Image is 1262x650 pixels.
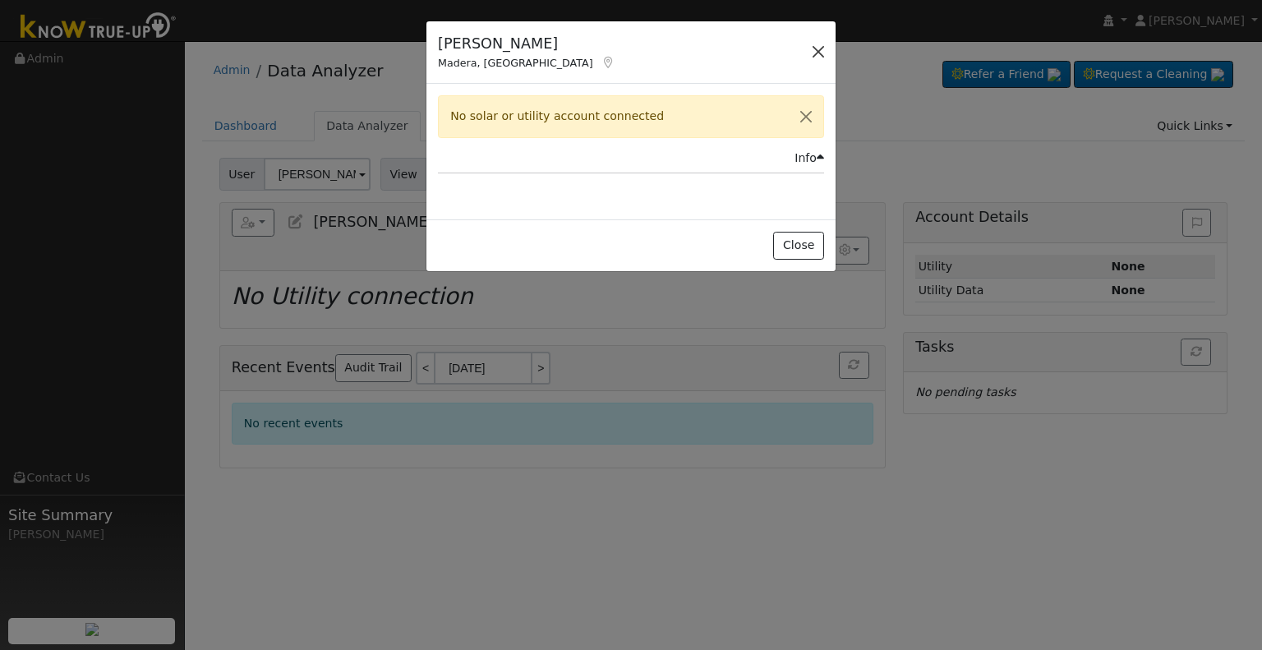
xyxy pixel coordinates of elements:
[789,96,823,136] button: Close
[601,56,616,69] a: Map
[795,150,824,167] div: Info
[438,57,593,69] span: Madera, [GEOGRAPHIC_DATA]
[438,95,824,137] div: No solar or utility account connected
[773,232,823,260] button: Close
[438,33,615,54] h5: [PERSON_NAME]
